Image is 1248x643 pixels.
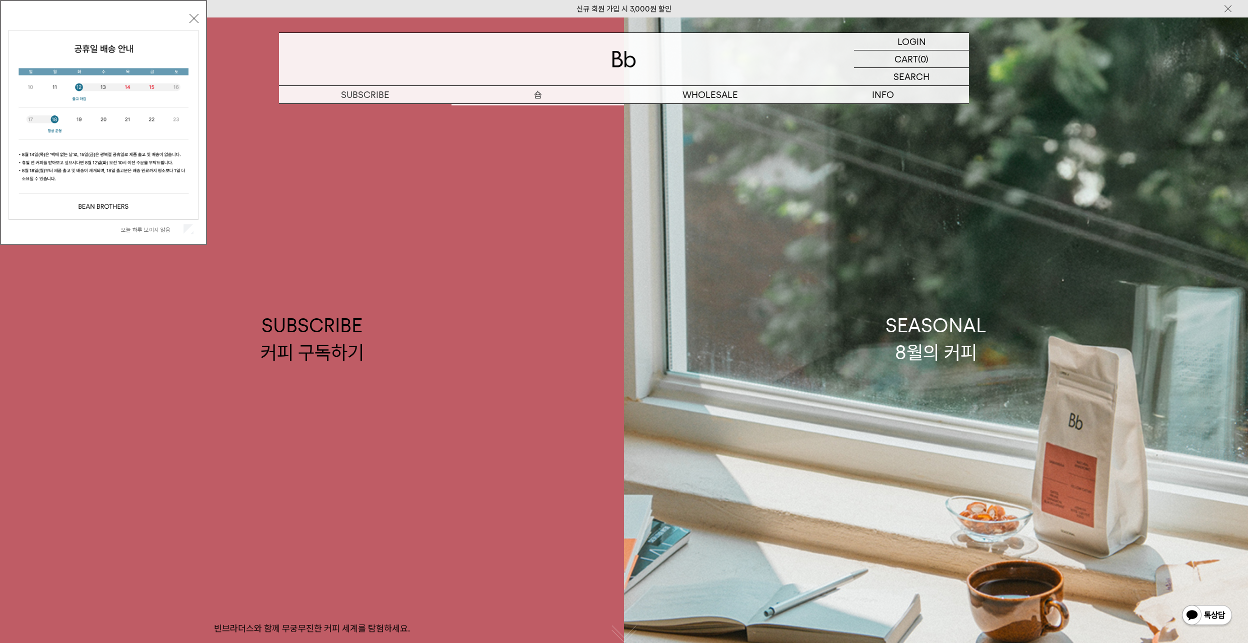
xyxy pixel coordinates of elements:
[451,86,624,103] a: 숍
[189,14,198,23] button: 닫기
[885,312,986,365] div: SEASONAL 8월의 커피
[451,104,624,121] a: 원두
[796,86,969,103] p: INFO
[260,312,364,365] div: SUBSCRIBE 커피 구독하기
[918,50,928,67] p: (0)
[897,33,926,50] p: LOGIN
[612,51,636,67] img: 로고
[9,30,198,219] img: cb63d4bbb2e6550c365f227fdc69b27f_113810.jpg
[121,226,181,233] label: 오늘 하루 보이지 않음
[279,86,451,103] a: SUBSCRIBE
[893,68,929,85] p: SEARCH
[624,86,796,103] p: WHOLESALE
[1181,604,1233,628] img: 카카오톡 채널 1:1 채팅 버튼
[894,50,918,67] p: CART
[854,33,969,50] a: LOGIN
[576,4,671,13] a: 신규 회원 가입 시 3,000원 할인
[854,50,969,68] a: CART (0)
